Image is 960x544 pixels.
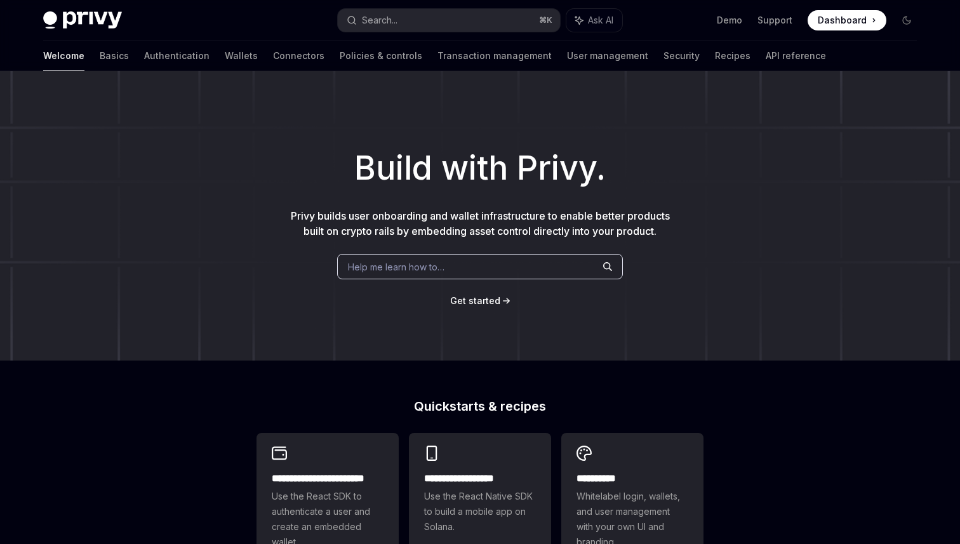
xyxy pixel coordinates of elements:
[338,9,560,32] button: Search...⌘K
[757,14,792,27] a: Support
[273,41,324,71] a: Connectors
[663,41,700,71] a: Security
[257,400,703,413] h2: Quickstarts & recipes
[897,10,917,30] button: Toggle dark mode
[450,295,500,306] span: Get started
[340,41,422,71] a: Policies & controls
[225,41,258,71] a: Wallets
[566,9,622,32] button: Ask AI
[437,41,552,71] a: Transaction management
[818,14,867,27] span: Dashboard
[43,41,84,71] a: Welcome
[717,14,742,27] a: Demo
[291,209,670,237] span: Privy builds user onboarding and wallet infrastructure to enable better products built on crypto ...
[348,260,444,274] span: Help me learn how to…
[362,13,397,28] div: Search...
[808,10,886,30] a: Dashboard
[100,41,129,71] a: Basics
[20,143,940,193] h1: Build with Privy.
[588,14,613,27] span: Ask AI
[424,489,536,534] span: Use the React Native SDK to build a mobile app on Solana.
[715,41,750,71] a: Recipes
[766,41,826,71] a: API reference
[43,11,122,29] img: dark logo
[450,295,500,307] a: Get started
[567,41,648,71] a: User management
[144,41,210,71] a: Authentication
[539,15,552,25] span: ⌘ K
